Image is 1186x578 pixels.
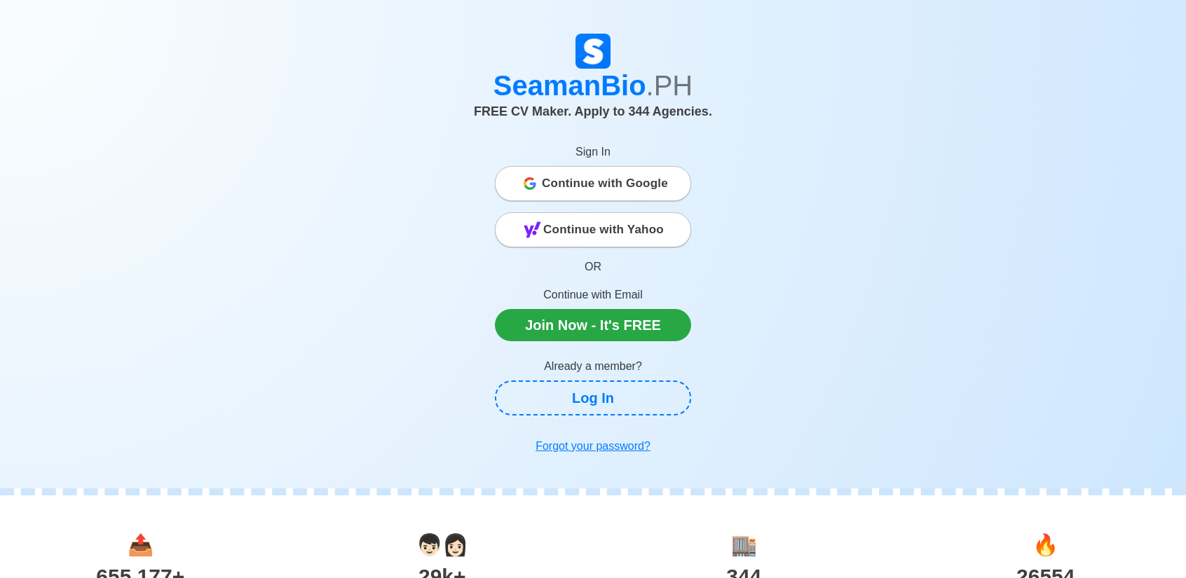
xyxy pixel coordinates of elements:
p: Already a member? [495,358,691,375]
span: Continue with Yahoo [543,216,664,244]
button: Continue with Google [495,166,691,201]
img: Logo [575,34,611,69]
span: applications [128,533,154,556]
p: Continue with Email [495,287,691,303]
span: FREE CV Maker. Apply to 344 Agencies. [474,104,712,118]
a: Join Now - It's FREE [495,309,691,341]
a: Log In [495,380,691,415]
span: .PH [646,70,693,101]
h1: SeamanBio [204,69,982,102]
span: Continue with Google [542,170,668,198]
span: jobs [1032,533,1058,556]
p: Sign In [495,144,691,160]
u: Forgot your password? [536,440,650,452]
a: Forgot your password? [495,432,691,460]
button: Continue with Yahoo [495,212,691,247]
span: agencies [731,533,757,556]
span: users [416,533,468,556]
p: OR [495,259,691,275]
